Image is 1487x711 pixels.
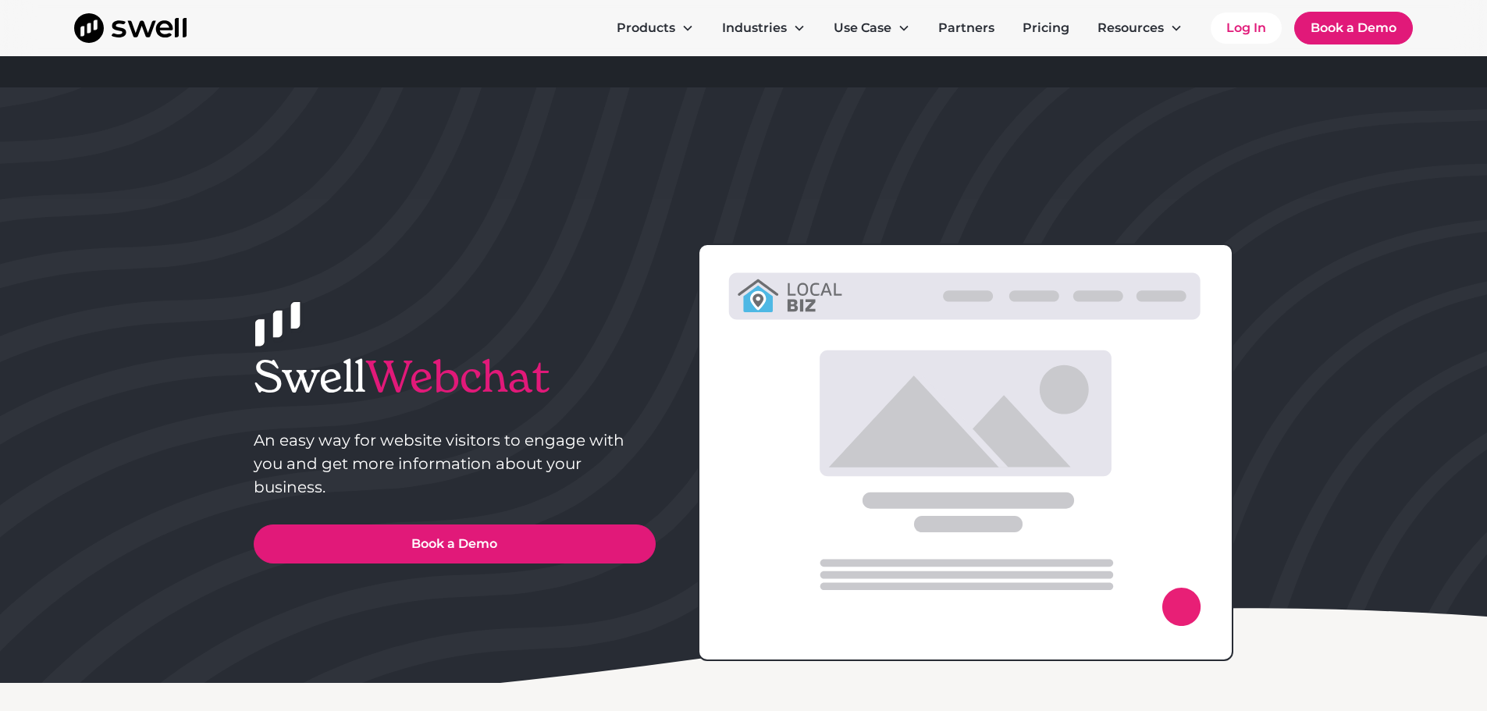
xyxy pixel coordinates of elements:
[926,12,1007,44] a: Partners
[254,524,656,563] a: Book a Demo
[254,350,656,403] h1: Swell
[366,349,550,404] span: Webchat
[1097,19,1164,37] div: Resources
[254,428,656,499] p: An easy way for website visitors to engage with you and get more information about your business.
[722,19,787,37] div: Industries
[604,12,706,44] div: Products
[617,19,675,37] div: Products
[710,12,818,44] div: Industries
[1010,12,1082,44] a: Pricing
[1085,12,1195,44] div: Resources
[834,19,891,37] div: Use Case
[1211,12,1282,44] a: Log In
[74,13,187,43] a: home
[1294,12,1413,44] a: Book a Demo
[821,12,923,44] div: Use Case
